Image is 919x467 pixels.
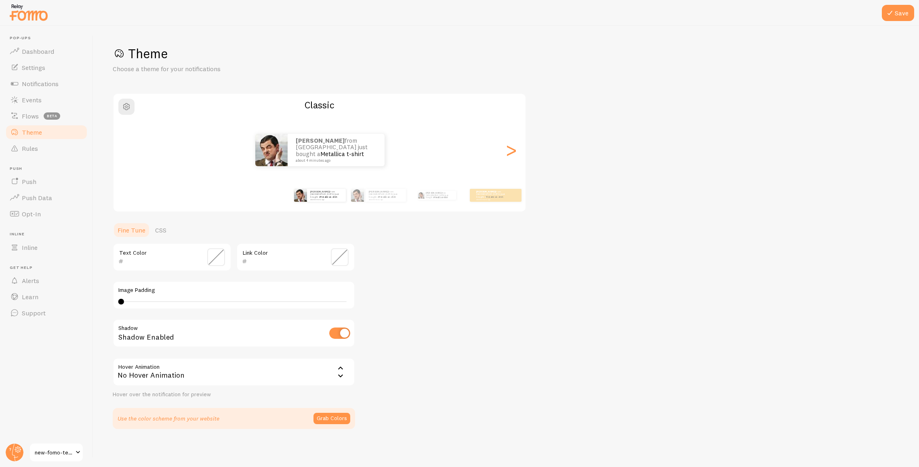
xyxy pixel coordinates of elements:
[44,112,60,120] span: beta
[114,99,526,111] h2: Classic
[486,195,503,199] a: Metallica t-shirt
[426,191,453,200] p: from [GEOGRAPHIC_DATA] just bought a
[5,190,88,206] a: Push Data
[5,124,88,140] a: Theme
[369,190,388,193] strong: [PERSON_NAME]
[10,36,88,41] span: Pop-ups
[351,189,364,202] img: Fomo
[369,199,402,200] small: about 4 minutes ago
[5,289,88,305] a: Learn
[5,140,88,156] a: Rules
[113,222,150,238] a: Fine Tune
[22,293,38,301] span: Learn
[294,189,307,202] img: Fomo
[10,232,88,237] span: Inline
[5,305,88,321] a: Support
[29,443,84,462] a: new-fomo-test
[10,265,88,270] span: Get Help
[22,243,38,251] span: Inline
[35,448,73,457] span: new-fomo-test
[5,76,88,92] a: Notifications
[296,137,345,144] strong: [PERSON_NAME]
[22,128,42,136] span: Theme
[476,190,509,200] p: from [GEOGRAPHIC_DATA] just bought a
[22,309,46,317] span: Support
[22,80,59,88] span: Notifications
[22,144,38,152] span: Rules
[8,2,49,23] img: fomo-relay-logo-orange.svg
[5,43,88,59] a: Dashboard
[113,64,307,74] p: Choose a theme for your notifications
[5,173,88,190] a: Push
[434,196,448,199] a: Metallica t-shirt
[320,150,364,158] a: Metallica t-shirt
[296,158,374,163] small: about 4 minutes ago
[150,222,171,238] a: CSS
[476,190,496,193] strong: [PERSON_NAME]
[22,194,52,202] span: Push Data
[113,319,355,349] div: Shadow Enabled
[118,414,219,423] p: Use the color scheme from your website
[418,192,424,199] img: Fomo
[10,166,88,171] span: Push
[113,391,355,398] div: Hover over the notification for preview
[426,192,442,194] strong: [PERSON_NAME]
[22,96,42,104] span: Events
[22,210,41,218] span: Opt-In
[310,190,330,193] strong: [PERSON_NAME]
[113,45,900,62] h1: Theme
[310,190,343,200] p: from [GEOGRAPHIC_DATA] just bought a
[5,273,88,289] a: Alerts
[313,413,350,424] button: Grab Colors
[379,195,396,199] a: Metallica t-shirt
[296,137,376,163] p: from [GEOGRAPHIC_DATA] just bought a
[255,134,288,166] img: Fomo
[5,206,88,222] a: Opt-In
[320,195,337,199] a: Metallica t-shirt
[22,63,45,72] span: Settings
[506,121,516,179] div: Next slide
[369,190,403,200] p: from [GEOGRAPHIC_DATA] just bought a
[5,108,88,124] a: Flows beta
[476,199,508,200] small: about 4 minutes ago
[118,287,349,294] label: Image Padding
[22,178,36,186] span: Push
[22,277,39,285] span: Alerts
[113,358,355,386] div: No Hover Animation
[5,59,88,76] a: Settings
[22,112,39,120] span: Flows
[5,239,88,256] a: Inline
[310,199,342,200] small: about 4 minutes ago
[5,92,88,108] a: Events
[22,47,54,55] span: Dashboard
